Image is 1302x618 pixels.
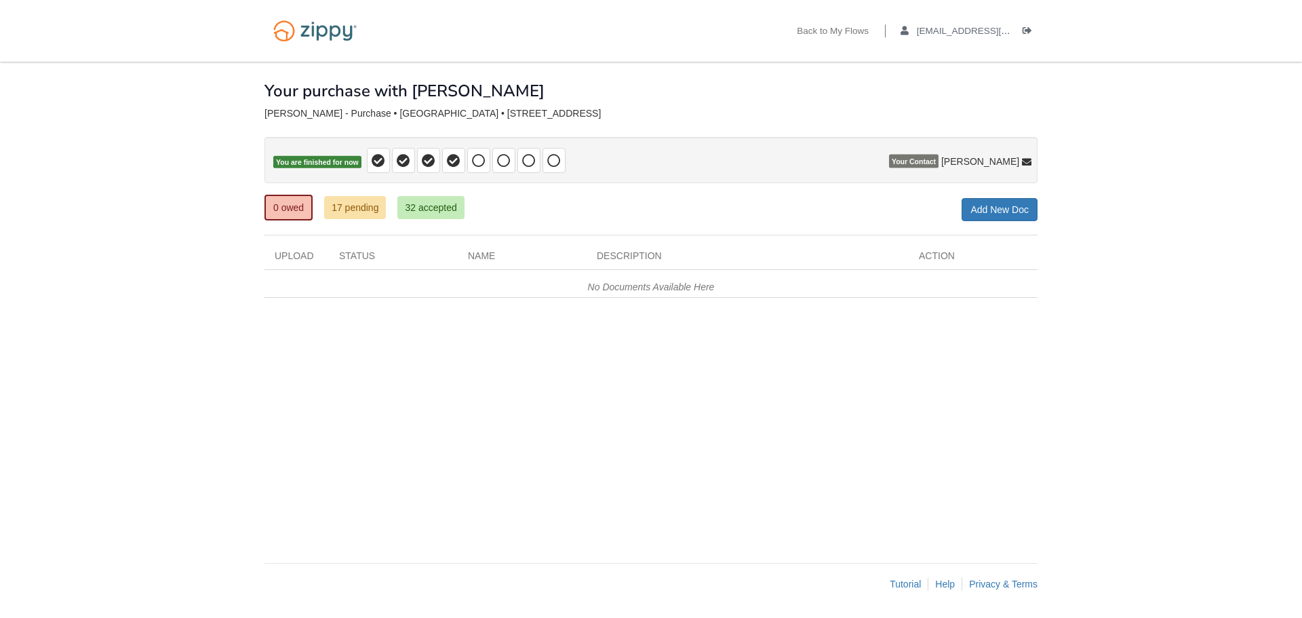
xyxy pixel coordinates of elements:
[588,282,715,292] em: No Documents Available Here
[324,196,386,219] a: 17 pending
[890,579,921,590] a: Tutorial
[264,82,545,100] h1: Your purchase with [PERSON_NAME]
[264,195,313,220] a: 0 owed
[941,155,1019,168] span: [PERSON_NAME]
[797,26,869,39] a: Back to My Flows
[397,196,464,219] a: 32 accepted
[587,249,909,269] div: Description
[901,26,1072,39] a: edit profile
[329,249,458,269] div: Status
[264,249,329,269] div: Upload
[264,108,1038,119] div: [PERSON_NAME] - Purchase • [GEOGRAPHIC_DATA] • [STREET_ADDRESS]
[264,14,366,48] img: Logo
[969,579,1038,590] a: Privacy & Terms
[1023,26,1038,39] a: Log out
[909,249,1038,269] div: Action
[962,198,1038,221] a: Add New Doc
[273,156,361,169] span: You are finished for now
[935,579,955,590] a: Help
[889,155,939,168] span: Your Contact
[458,249,587,269] div: Name
[917,26,1072,36] span: kalamazoothumper1@gmail.com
